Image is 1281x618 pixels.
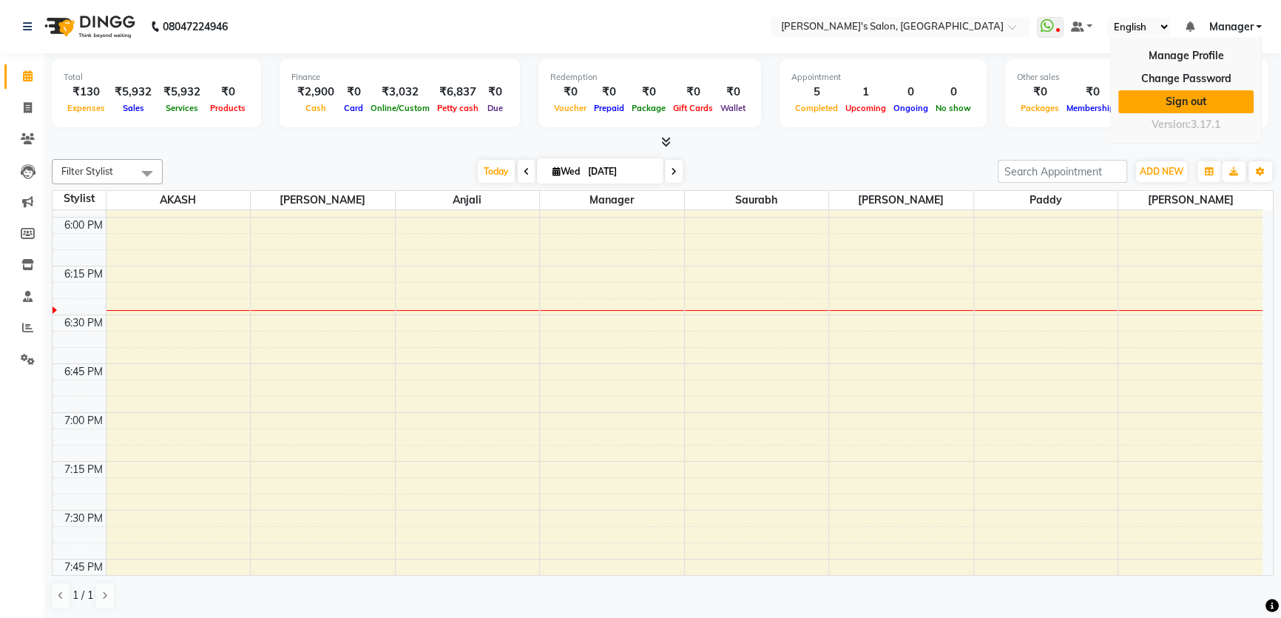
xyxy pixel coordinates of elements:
div: ₹5,932 [109,84,158,101]
div: Finance [291,71,508,84]
div: ₹6,837 [433,84,482,101]
input: 2025-09-03 [584,161,658,183]
span: Services [162,103,202,113]
span: Manager [540,191,684,209]
span: Wallet [717,103,749,113]
a: Manage Profile [1118,44,1254,67]
div: ₹5,932 [158,84,206,101]
span: Voucher [550,103,590,113]
div: 6:45 PM [61,364,106,380]
span: Package [628,103,669,113]
div: ₹0 [590,84,628,101]
div: Total [64,71,249,84]
span: Saurabh [685,191,829,209]
span: Wed [549,166,584,177]
div: 6:30 PM [61,315,106,331]
span: Sales [119,103,148,113]
div: ₹0 [1017,84,1063,101]
div: ₹0 [1063,84,1123,101]
div: ₹0 [206,84,249,101]
div: Appointment [791,71,975,84]
a: Sign out [1118,90,1254,113]
button: ADD NEW [1136,161,1187,182]
div: 5 [791,84,842,101]
span: Card [340,103,367,113]
div: 0 [890,84,932,101]
div: 6:15 PM [61,266,106,282]
span: Petty cash [433,103,482,113]
div: ₹0 [717,84,749,101]
input: Search Appointment [998,160,1127,183]
span: [PERSON_NAME] [1118,191,1263,209]
div: ₹0 [482,84,508,101]
span: Expenses [64,103,109,113]
div: ₹0 [628,84,669,101]
div: ₹3,032 [367,84,433,101]
div: 0 [932,84,975,101]
span: [PERSON_NAME] [829,191,973,209]
div: ₹130 [64,84,109,101]
span: [PERSON_NAME] [251,191,395,209]
div: 7:00 PM [61,413,106,429]
span: Filter Stylist [61,165,113,177]
span: AKASH [107,191,251,209]
div: 6:00 PM [61,218,106,233]
a: Change Password [1118,67,1254,90]
span: Anjali [396,191,540,209]
span: Products [206,103,249,113]
div: 7:15 PM [61,462,106,477]
span: Upcoming [842,103,890,113]
div: 7:30 PM [61,511,106,526]
div: ₹0 [550,84,590,101]
div: 7:45 PM [61,560,106,575]
span: Manager [1209,19,1253,35]
span: Gift Cards [669,103,717,113]
div: Other sales [1017,71,1257,84]
div: Version:3.17.1 [1118,114,1254,135]
div: ₹2,900 [291,84,340,101]
span: No show [932,103,975,113]
div: ₹0 [669,84,717,101]
span: Cash [302,103,330,113]
div: ₹0 [340,84,367,101]
span: ADD NEW [1140,166,1183,177]
span: Online/Custom [367,103,433,113]
span: 1 / 1 [72,588,93,603]
img: logo [38,6,139,47]
div: 1 [842,84,890,101]
span: Prepaid [590,103,628,113]
div: Redemption [550,71,749,84]
span: Paddy [974,191,1118,209]
div: Stylist [53,191,106,206]
b: 08047224946 [163,6,228,47]
span: Memberships [1063,103,1123,113]
span: Due [484,103,507,113]
span: Completed [791,103,842,113]
span: Packages [1017,103,1063,113]
span: Ongoing [890,103,932,113]
span: Today [478,160,515,183]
